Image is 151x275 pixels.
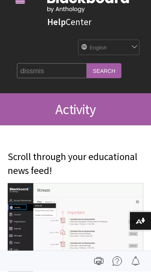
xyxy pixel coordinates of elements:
a: HelpCenter [47,20,91,31]
input: Search [87,67,121,82]
span: Activity [55,104,96,121]
img: More help [113,260,122,269]
strong: Help [47,20,66,31]
p: Scroll through your educational news feed! [8,154,143,181]
img: Follow this page [131,260,140,269]
img: Print [94,260,103,269]
select: Site Language Selector [78,44,132,59]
